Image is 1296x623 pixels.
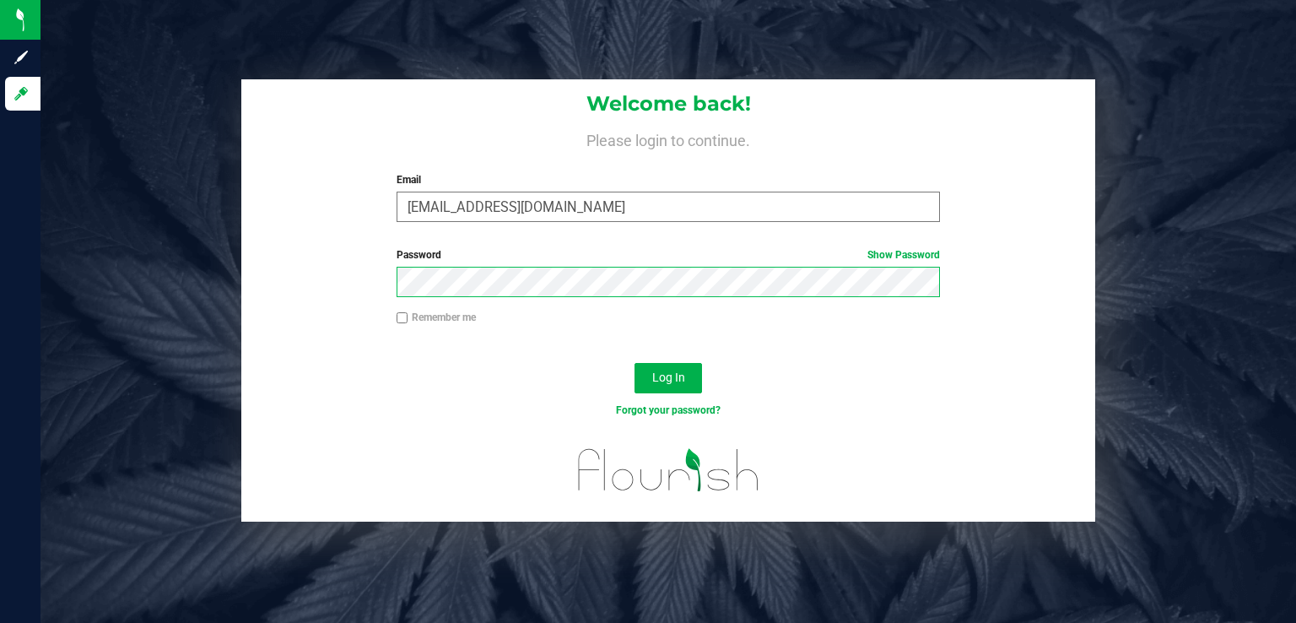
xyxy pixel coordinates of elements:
label: Email [397,172,941,187]
img: flourish_logo.svg [562,436,775,504]
h1: Welcome back! [241,93,1095,115]
h4: Please login to continue. [241,128,1095,149]
a: Show Password [867,249,940,261]
input: Remember me [397,312,408,324]
label: Remember me [397,310,476,325]
span: Password [397,249,441,261]
inline-svg: Log in [13,85,30,102]
button: Log In [634,363,702,393]
span: Log In [652,371,685,384]
inline-svg: Sign up [13,49,30,66]
a: Forgot your password? [616,404,721,416]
